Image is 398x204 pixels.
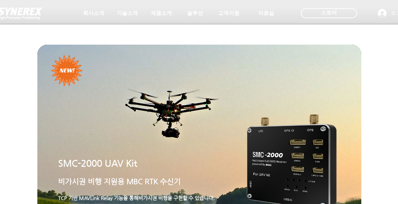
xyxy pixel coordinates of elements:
a: 자료실 [250,7,283,20]
span: 스토어 [321,9,337,17]
a: 제품소개 [145,7,178,20]
span: 비가시권 비행을 구현할 수 있습니다. [58,195,215,201]
span: TCP 기반 MAVLink Relay 기능을 통해 [58,195,139,201]
div: 스토어 [301,8,357,18]
span: 회사소개 [83,10,104,17]
span: 기술소개 [117,10,138,17]
span: 솔루션 [187,10,203,17]
span: 자료실 [258,10,274,17]
span: 제품소개 [151,10,172,17]
a: 기술소개 [111,7,144,20]
a: 솔루션 [179,7,212,20]
span: SMC-2000 UAV Kit [58,158,137,168]
span: 용 MBC RTK 수신기 [118,177,181,185]
a: 회사소개 [77,7,110,20]
a: 고객지원 [212,7,245,20]
span: 고객지원 [218,10,239,17]
span: 비가시권 비행 지원 [58,177,118,185]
